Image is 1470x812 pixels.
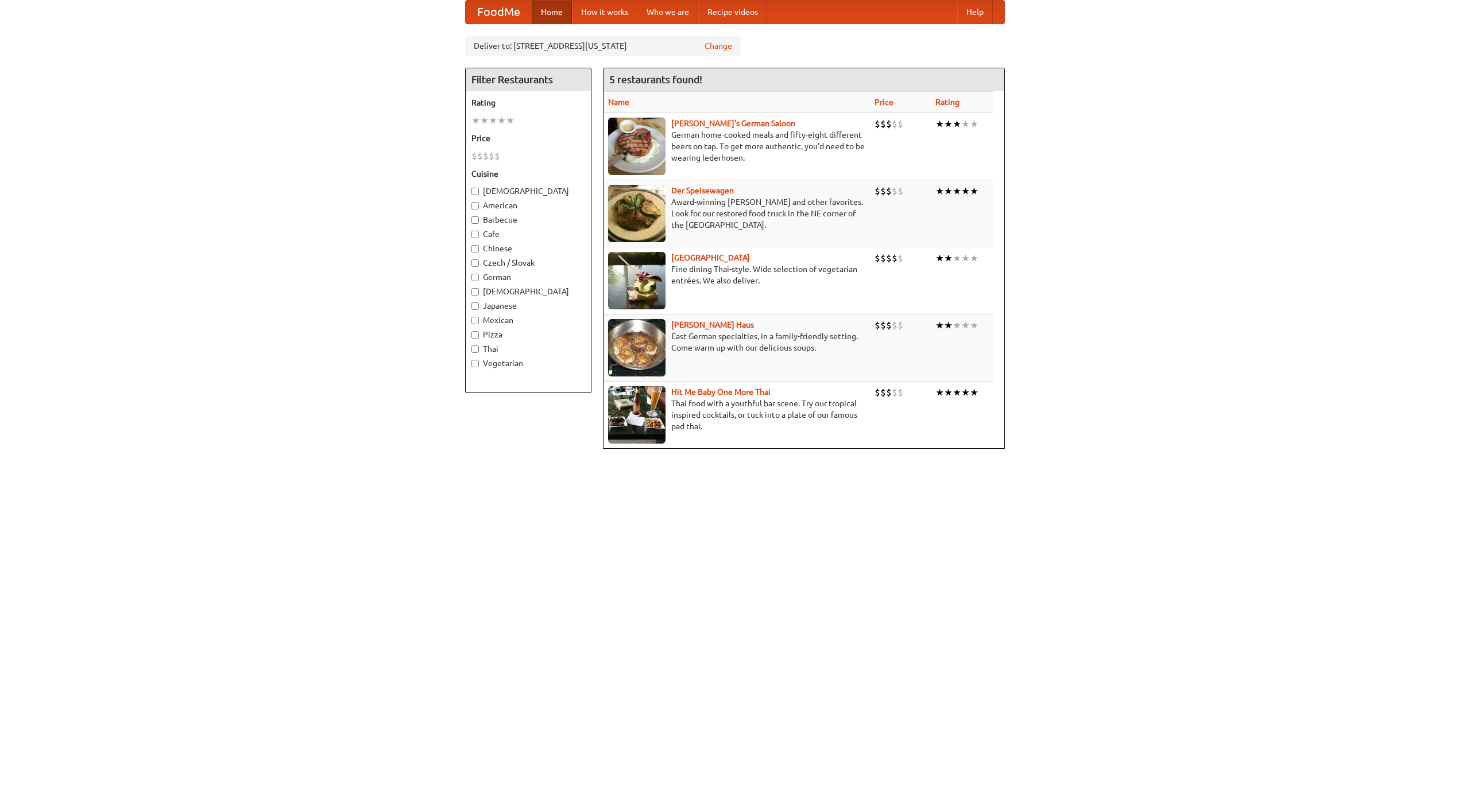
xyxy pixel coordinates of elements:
li: $ [886,185,892,197]
li: ★ [935,252,944,265]
li: $ [892,386,898,399]
input: Mexican [471,317,479,324]
li: $ [886,319,892,332]
a: [GEOGRAPHIC_DATA] [671,253,750,262]
a: Recipe videos [698,1,767,24]
li: ★ [961,386,970,399]
a: [PERSON_NAME]'s German Saloon [671,119,795,128]
label: Pizza [471,329,585,340]
li: ★ [944,252,953,265]
li: ★ [953,118,961,130]
label: Mexican [471,314,585,326]
li: ★ [961,252,970,265]
input: Czech / Slovak [471,259,479,267]
label: German [471,271,585,283]
input: Thai [471,345,479,353]
li: ★ [970,252,978,265]
a: How it works [572,1,637,24]
li: $ [494,150,500,162]
li: $ [898,118,903,130]
li: $ [886,386,892,399]
li: $ [483,150,489,162]
li: ★ [935,185,944,197]
li: $ [477,150,483,162]
li: $ [892,319,898,332]
label: Cafe [471,228,585,240]
input: Chinese [471,245,479,252]
li: ★ [944,319,953,332]
img: kohlhaus.jpg [608,319,666,376]
a: Rating [935,98,960,107]
li: ★ [970,319,978,332]
h5: Price [471,133,585,144]
img: esthers.jpg [608,118,666,175]
li: ★ [970,185,978,197]
li: $ [898,319,903,332]
p: Award-winning [PERSON_NAME] and other favorites. Look for our restored food truck in the NE corne... [608,196,865,231]
a: Change [705,40,732,52]
input: [DEMOGRAPHIC_DATA] [471,288,479,296]
li: ★ [953,319,961,332]
label: Czech / Slovak [471,257,585,269]
li: ★ [953,252,961,265]
li: ★ [953,386,961,399]
li: $ [875,319,880,332]
li: $ [880,319,886,332]
li: ★ [935,319,944,332]
li: ★ [961,319,970,332]
a: FoodMe [466,1,532,24]
li: $ [471,150,477,162]
li: $ [875,252,880,265]
p: East German specialties, in a family-friendly setting. Come warm up with our delicious soups. [608,331,865,353]
h5: Cuisine [471,168,585,180]
li: ★ [961,185,970,197]
li: ★ [489,114,497,127]
li: ★ [953,185,961,197]
a: Help [957,1,993,24]
input: Cafe [471,231,479,238]
li: ★ [944,185,953,197]
h5: Rating [471,97,585,108]
label: [DEMOGRAPHIC_DATA] [471,185,585,197]
div: Deliver to: [STREET_ADDRESS][US_STATE] [465,36,741,56]
li: $ [898,386,903,399]
a: Price [875,98,893,107]
input: American [471,202,479,209]
li: $ [489,150,494,162]
p: Fine dining Thai-style. Wide selection of vegetarian entrées. We also deliver. [608,263,865,286]
li: ★ [480,114,489,127]
li: $ [875,185,880,197]
li: $ [898,252,903,265]
li: ★ [970,118,978,130]
a: [PERSON_NAME] Haus [671,320,754,329]
a: Who we are [637,1,698,24]
li: ★ [497,114,506,127]
b: Der Speisewagen [671,186,734,195]
a: Home [532,1,572,24]
li: $ [880,386,886,399]
input: Pizza [471,331,479,339]
ng-pluralize: 5 restaurants found! [609,74,702,85]
li: ★ [961,118,970,130]
input: German [471,274,479,281]
label: Barbecue [471,214,585,226]
li: $ [898,185,903,197]
label: Chinese [471,243,585,254]
h4: Filter Restaurants [466,68,591,91]
li: ★ [471,114,480,127]
b: Hit Me Baby One More Thai [671,387,771,397]
a: Name [608,98,629,107]
p: German home-cooked meals and fifty-eight different beers on tap. To get more authentic, you'd nee... [608,129,865,164]
li: $ [875,386,880,399]
label: American [471,200,585,211]
label: Thai [471,343,585,355]
li: $ [886,118,892,130]
li: $ [875,118,880,130]
li: $ [880,118,886,130]
li: ★ [506,114,514,127]
li: ★ [935,386,944,399]
li: $ [880,252,886,265]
